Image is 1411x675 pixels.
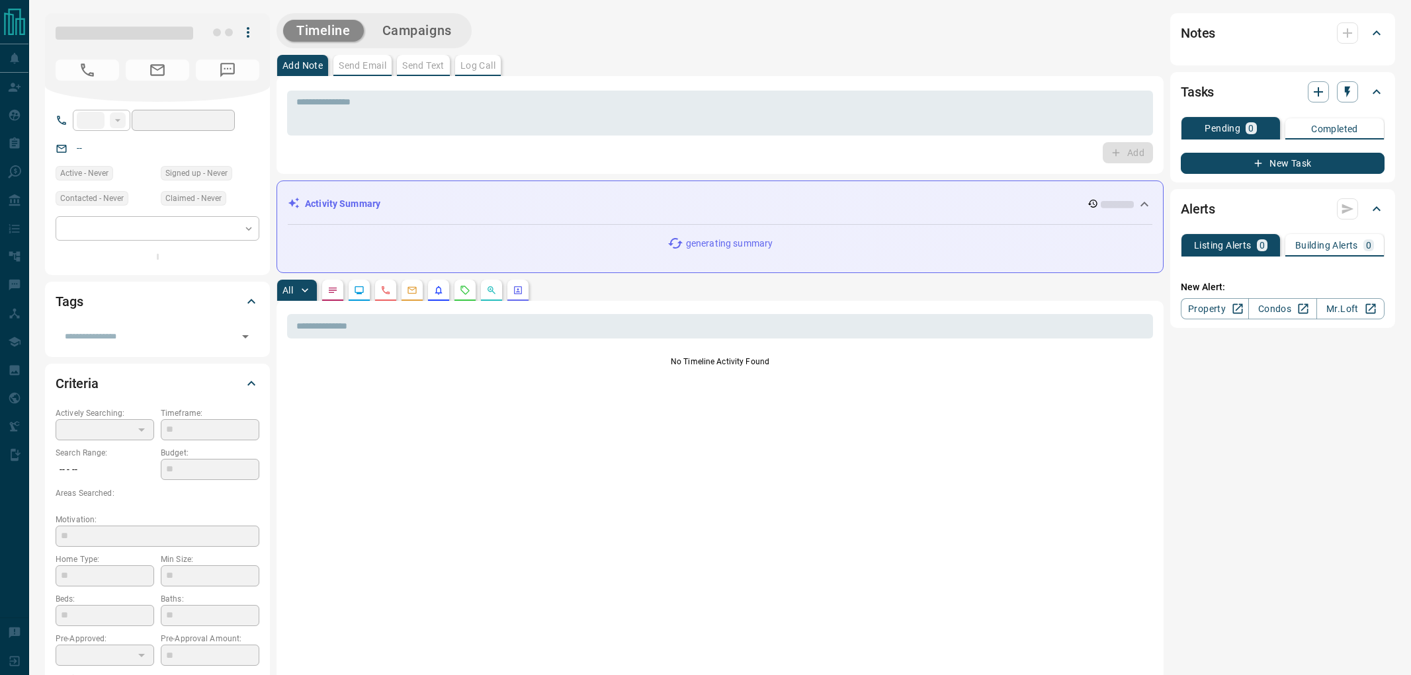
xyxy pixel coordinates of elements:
[288,192,1152,216] div: Activity Summary
[56,447,154,459] p: Search Range:
[1205,124,1240,133] p: Pending
[56,291,83,312] h2: Tags
[1366,241,1371,250] p: 0
[56,514,259,526] p: Motivation:
[283,20,364,42] button: Timeline
[56,593,154,605] p: Beds:
[380,285,391,296] svg: Calls
[126,60,189,81] span: No Email
[161,633,259,645] p: Pre-Approval Amount:
[305,197,380,211] p: Activity Summary
[77,143,82,153] a: --
[513,285,523,296] svg: Agent Actions
[161,593,259,605] p: Baths:
[1181,298,1249,319] a: Property
[433,285,444,296] svg: Listing Alerts
[686,237,773,251] p: generating summary
[60,167,108,180] span: Active - Never
[56,373,99,394] h2: Criteria
[1311,124,1358,134] p: Completed
[56,368,259,399] div: Criteria
[161,407,259,419] p: Timeframe:
[1181,22,1215,44] h2: Notes
[407,285,417,296] svg: Emails
[1295,241,1358,250] p: Building Alerts
[1194,241,1252,250] p: Listing Alerts
[161,553,259,565] p: Min Size:
[1248,124,1254,133] p: 0
[56,407,154,419] p: Actively Searching:
[1248,298,1316,319] a: Condos
[196,60,259,81] span: No Number
[161,447,259,459] p: Budget:
[56,553,154,565] p: Home Type:
[56,633,154,645] p: Pre-Approved:
[282,286,293,295] p: All
[287,356,1153,368] p: No Timeline Activity Found
[1181,76,1385,108] div: Tasks
[486,285,497,296] svg: Opportunities
[1181,193,1385,225] div: Alerts
[1260,241,1265,250] p: 0
[327,285,338,296] svg: Notes
[60,192,124,205] span: Contacted - Never
[165,192,222,205] span: Claimed - Never
[1181,198,1215,219] h2: Alerts
[56,487,259,499] p: Areas Searched:
[165,167,228,180] span: Signed up - Never
[56,459,154,481] p: -- - --
[1181,153,1385,174] button: New Task
[282,61,323,70] p: Add Note
[56,286,259,317] div: Tags
[236,327,255,346] button: Open
[1316,298,1385,319] a: Mr.Loft
[354,285,364,296] svg: Lead Browsing Activity
[1181,280,1385,294] p: New Alert:
[56,60,119,81] span: No Number
[369,20,465,42] button: Campaigns
[1181,17,1385,49] div: Notes
[1181,81,1214,102] h2: Tasks
[460,285,470,296] svg: Requests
